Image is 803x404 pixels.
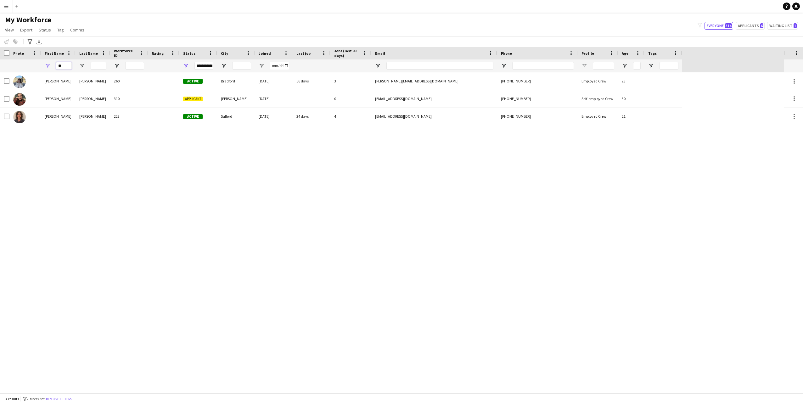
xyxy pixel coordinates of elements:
[68,26,87,34] a: Comms
[41,108,76,125] div: [PERSON_NAME]
[183,79,203,84] span: Active
[36,26,53,34] a: Status
[633,62,641,70] input: Age Filter Input
[110,108,148,125] div: 223
[125,62,144,70] input: Workforce ID Filter Input
[39,27,51,33] span: Status
[110,72,148,90] div: 260
[259,51,271,56] span: Joined
[221,51,228,56] span: City
[371,90,497,107] div: [EMAIL_ADDRESS][DOMAIN_NAME]
[221,63,227,69] button: Open Filter Menu
[725,23,732,28] span: 314
[330,108,371,125] div: 4
[593,62,614,70] input: Profile Filter Input
[18,26,35,34] a: Export
[13,76,26,88] img: Hannah Cottrell
[293,72,330,90] div: 56 days
[296,51,311,56] span: Last job
[20,27,32,33] span: Export
[114,63,120,69] button: Open Filter Menu
[578,108,618,125] div: Employed Crew
[45,51,64,56] span: First Name
[375,63,381,69] button: Open Filter Menu
[259,63,264,69] button: Open Filter Menu
[497,108,578,125] div: [PHONE_NUMBER]
[55,26,66,34] a: Tag
[183,97,203,101] span: Applicant
[26,38,34,46] app-action-btn: Advanced filters
[270,62,289,70] input: Joined Filter Input
[375,51,385,56] span: Email
[497,90,578,107] div: [PHONE_NUMBER]
[91,62,106,70] input: Last Name Filter Input
[622,51,628,56] span: Age
[330,90,371,107] div: 0
[3,26,16,34] a: View
[760,23,763,28] span: 6
[76,90,110,107] div: [PERSON_NAME]
[255,72,293,90] div: [DATE]
[13,51,24,56] span: Photo
[648,51,657,56] span: Tags
[581,51,594,56] span: Profile
[330,72,371,90] div: 3
[41,72,76,90] div: [PERSON_NAME]
[183,63,189,69] button: Open Filter Menu
[622,63,627,69] button: Open Filter Menu
[45,396,73,402] button: Remove filters
[578,72,618,90] div: Employed Crew
[70,27,84,33] span: Comms
[183,51,195,56] span: Status
[79,63,85,69] button: Open Filter Menu
[217,108,255,125] div: Salford
[648,63,654,69] button: Open Filter Menu
[76,72,110,90] div: [PERSON_NAME]
[736,22,765,30] button: Applicants6
[578,90,618,107] div: Self-employed Crew
[767,22,798,30] button: Waiting list1
[497,72,578,90] div: [PHONE_NUMBER]
[293,108,330,125] div: 24 days
[255,108,293,125] div: [DATE]
[13,111,26,123] img: Hannah Wilkinson
[334,48,360,58] span: Jobs (last 90 days)
[35,38,43,46] app-action-btn: Export XLSX
[705,22,733,30] button: Everyone314
[618,72,644,90] div: 23
[386,62,493,70] input: Email Filter Input
[501,51,512,56] span: Phone
[232,62,251,70] input: City Filter Input
[5,27,14,33] span: View
[57,27,64,33] span: Tag
[27,396,45,401] span: 2 filters set
[371,108,497,125] div: [EMAIL_ADDRESS][DOMAIN_NAME]
[618,108,644,125] div: 21
[110,90,148,107] div: 310
[581,63,587,69] button: Open Filter Menu
[13,93,26,106] img: Hannah Norris
[217,72,255,90] div: Bradford
[512,62,574,70] input: Phone Filter Input
[660,62,678,70] input: Tags Filter Input
[152,51,164,56] span: Rating
[371,72,497,90] div: [PERSON_NAME][EMAIL_ADDRESS][DOMAIN_NAME]
[41,90,76,107] div: [PERSON_NAME]
[114,48,137,58] span: Workforce ID
[5,15,51,25] span: My Workforce
[217,90,255,107] div: [PERSON_NAME]
[76,108,110,125] div: [PERSON_NAME]
[56,62,72,70] input: First Name Filter Input
[618,90,644,107] div: 30
[79,51,98,56] span: Last Name
[794,23,797,28] span: 1
[501,63,507,69] button: Open Filter Menu
[183,114,203,119] span: Active
[45,63,50,69] button: Open Filter Menu
[255,90,293,107] div: [DATE]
